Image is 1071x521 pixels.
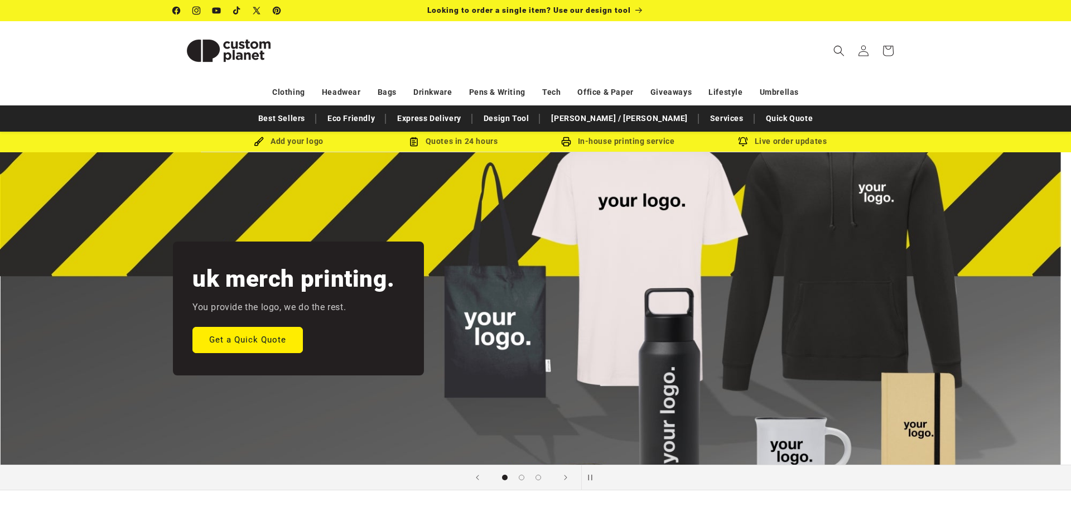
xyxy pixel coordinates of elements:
a: Get a Quick Quote [192,326,303,353]
h2: uk merch printing. [192,264,394,294]
p: You provide the logo, we do the rest. [192,300,346,316]
div: Live order updates [700,134,865,148]
span: Looking to order a single item? Use our design tool [427,6,631,15]
a: Clothing [272,83,305,102]
a: Umbrellas [760,83,799,102]
a: Services [705,109,749,128]
img: In-house printing [561,137,571,147]
a: Office & Paper [577,83,633,102]
button: Previous slide [465,465,490,490]
div: In-house printing service [535,134,700,148]
a: Giveaways [650,83,692,102]
div: Quotes in 24 hours [371,134,535,148]
a: Design Tool [478,109,535,128]
a: Bags [378,83,397,102]
button: Load slide 1 of 3 [496,469,513,486]
img: Brush Icon [254,137,264,147]
a: Pens & Writing [469,83,525,102]
a: Express Delivery [392,109,467,128]
img: Custom Planet [173,26,284,76]
a: [PERSON_NAME] / [PERSON_NAME] [546,109,693,128]
a: Lifestyle [708,83,742,102]
img: Order updates [738,137,748,147]
button: Load slide 2 of 3 [513,469,530,486]
a: Custom Planet [169,21,289,80]
button: Next slide [553,465,578,490]
a: Quick Quote [760,109,819,128]
a: Drinkware [413,83,452,102]
summary: Search [827,38,851,63]
a: Tech [542,83,561,102]
div: Add your logo [206,134,371,148]
a: Best Sellers [253,109,311,128]
a: Eco Friendly [322,109,380,128]
button: Pause slideshow [581,465,606,490]
a: Headwear [322,83,361,102]
img: Order Updates Icon [409,137,419,147]
button: Load slide 3 of 3 [530,469,547,486]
